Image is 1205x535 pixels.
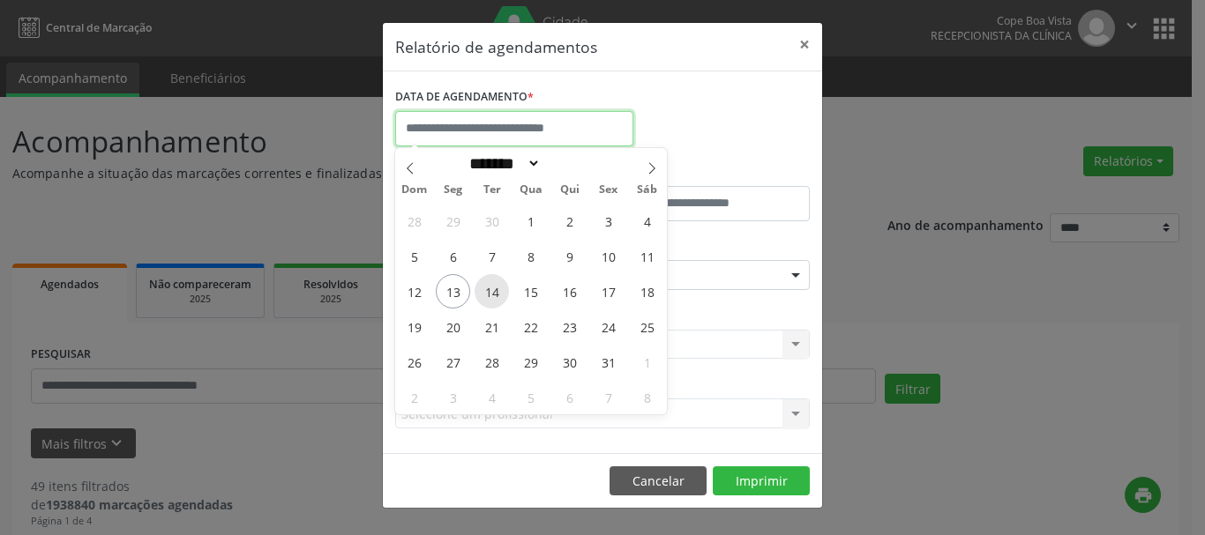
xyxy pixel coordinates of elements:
span: Outubro 29, 2025 [513,345,548,379]
span: Outubro 1, 2025 [513,204,548,238]
span: Outubro 14, 2025 [475,274,509,308]
span: Sex [589,184,628,196]
span: Outubro 9, 2025 [552,239,587,273]
span: Novembro 5, 2025 [513,380,548,414]
span: Outubro 27, 2025 [436,345,470,379]
span: Outubro 24, 2025 [591,309,625,344]
span: Novembro 2, 2025 [397,380,431,414]
span: Outubro 30, 2025 [552,345,587,379]
span: Outubro 22, 2025 [513,309,548,344]
span: Setembro 30, 2025 [475,204,509,238]
span: Outubro 16, 2025 [552,274,587,308]
span: Outubro 7, 2025 [475,239,509,273]
span: Outubro 4, 2025 [630,204,664,238]
label: ATÉ [607,159,810,186]
span: Novembro 6, 2025 [552,380,587,414]
span: Outubro 19, 2025 [397,309,431,344]
span: Outubro 21, 2025 [475,309,509,344]
span: Outubro 28, 2025 [475,345,509,379]
select: Month [463,154,541,173]
button: Imprimir [713,466,810,496]
span: Novembro 3, 2025 [436,380,470,414]
span: Outubro 25, 2025 [630,309,664,344]
span: Novembro 4, 2025 [475,380,509,414]
span: Outubro 12, 2025 [397,274,431,308]
span: Seg [434,184,473,196]
span: Outubro 31, 2025 [591,345,625,379]
span: Ter [473,184,512,196]
span: Outubro 23, 2025 [552,309,587,344]
button: Close [787,23,822,66]
span: Outubro 15, 2025 [513,274,548,308]
span: Qua [512,184,550,196]
span: Outubro 5, 2025 [397,239,431,273]
input: Year [541,154,599,173]
span: Dom [395,184,434,196]
span: Outubro 13, 2025 [436,274,470,308]
span: Outubro 10, 2025 [591,239,625,273]
span: Outubro 26, 2025 [397,345,431,379]
span: Outubro 20, 2025 [436,309,470,344]
span: Setembro 29, 2025 [436,204,470,238]
span: Novembro 8, 2025 [630,380,664,414]
h5: Relatório de agendamentos [395,35,597,58]
span: Outubro 2, 2025 [552,204,587,238]
span: Novembro 1, 2025 [630,345,664,379]
button: Cancelar [610,466,707,496]
span: Setembro 28, 2025 [397,204,431,238]
span: Qui [550,184,589,196]
span: Outubro 3, 2025 [591,204,625,238]
span: Outubro 18, 2025 [630,274,664,308]
span: Outubro 17, 2025 [591,274,625,308]
span: Outubro 11, 2025 [630,239,664,273]
span: Outubro 6, 2025 [436,239,470,273]
span: Novembro 7, 2025 [591,380,625,414]
label: DATA DE AGENDAMENTO [395,84,534,111]
span: Outubro 8, 2025 [513,239,548,273]
span: Sáb [628,184,667,196]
